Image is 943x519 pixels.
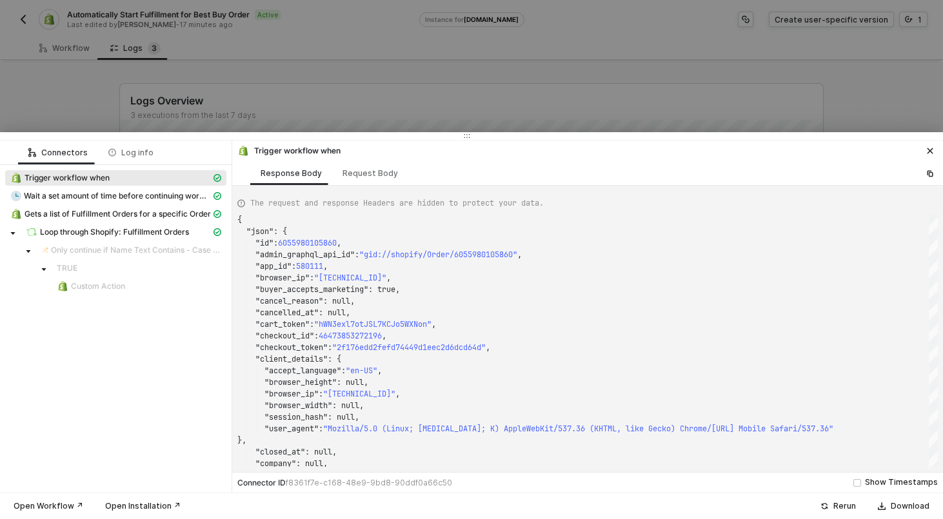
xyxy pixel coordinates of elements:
[264,366,341,376] span: "accept_language"
[250,197,544,209] span: The request and response Headers are hidden to protect your data.
[264,424,319,434] span: "user_agent"
[255,296,323,306] span: "cancel_reason"
[28,148,88,158] div: Connectors
[342,168,398,179] div: Request Body
[891,501,929,511] div: Download
[264,377,337,387] span: "browser_height"
[41,266,47,273] span: caret-down
[36,242,226,258] span: Only continue if Name Text Contains - Case Insensitive Best Buy In-Store Pickup
[820,502,828,510] span: icon-success-page
[314,273,386,283] span: "[TECHNICAL_ID]"
[517,250,522,260] span: ,
[255,238,273,248] span: "id"
[337,238,341,248] span: ,
[292,261,296,271] span: :
[237,215,242,225] span: {
[305,447,337,457] span: : null,
[237,435,246,446] span: },
[105,501,181,511] div: Open Installation ↗
[255,342,328,353] span: "checkout_token"
[255,284,368,295] span: "buyer_accepts_marketing"
[286,478,452,487] span: f8361f7e-c168-48e9-9bd8-90ddf0a66c50
[255,447,305,457] span: "closed_at"
[255,250,355,260] span: "admin_graphql_api_id"
[264,400,332,411] span: "browser_width"
[213,228,221,236] span: icon-cards
[28,149,36,157] span: icon-logic
[246,226,273,237] span: "json"
[323,296,355,306] span: : null,
[26,227,37,237] img: integration-icon
[377,366,382,376] span: ,
[310,273,314,283] span: :
[328,342,332,353] span: :
[323,389,395,399] span: "[TECHNICAL_ID]"
[314,319,432,329] span: "hWN3exl7otJSL7KCJo5WXNon"
[11,173,21,183] img: integration-icon
[486,342,490,353] span: ,
[463,132,471,140] span: icon-drag-indicator
[255,261,292,271] span: "app_id"
[40,227,189,237] span: Loop through Shopify: Fulfillment Orders
[264,412,328,422] span: "session_hash"
[775,424,833,434] span: afari/537.36"
[319,331,382,341] span: 46473853272196
[278,238,337,248] span: 6055980105860
[328,412,359,422] span: : null,
[878,502,886,510] span: icon-download
[25,173,110,183] span: Trigger workflow when
[108,148,154,158] div: Log info
[328,354,341,364] span: : {
[273,238,278,248] span: :
[52,260,226,276] span: TRUE
[5,498,92,514] button: Open Workflow ↗
[319,389,323,399] span: :
[273,226,287,237] span: : {
[255,308,319,318] span: "cancelled_at"
[346,366,377,376] span: "en-US"
[368,284,400,295] span: : true,
[42,245,48,255] img: integration-icon
[237,478,452,488] div: Connector ID
[255,331,314,341] span: "checkout_id"
[57,281,68,291] img: integration-icon
[5,170,226,186] span: Trigger workflow when
[25,209,211,219] span: Gets a list of Fulfillment Orders for a specific Order
[296,458,328,469] span: : null,
[264,389,319,399] span: "browser_ip"
[213,210,221,218] span: icon-cards
[255,319,310,329] span: "cart_token"
[386,273,391,283] span: ,
[213,174,221,182] span: icon-cards
[255,273,310,283] span: "browser_ip"
[261,168,322,179] div: Response Body
[332,400,364,411] span: : null,
[237,145,341,157] div: Trigger workflow when
[52,279,226,294] span: Custom Action
[10,230,16,237] span: caret-down
[812,498,864,514] button: Rerun
[71,281,125,291] span: Custom Action
[14,501,83,511] div: Open Workflow ↗
[255,458,296,469] span: "company"
[865,476,938,489] div: Show Timestamps
[255,354,328,364] span: "client_details"
[869,498,938,514] button: Download
[341,366,346,376] span: :
[323,424,567,434] span: "Mozilla/5.0 (Linux; [MEDICAL_DATA]; K) AppleWebKit/53
[310,319,314,329] span: :
[432,319,436,329] span: ,
[5,206,226,222] span: Gets a list of Fulfillment Orders for a specific Order
[11,209,21,219] img: integration-icon
[25,248,32,255] span: caret-down
[323,261,328,271] span: ,
[5,188,226,204] span: Wait a set amount of time before continuing workflow
[926,170,934,177] span: icon-copy-paste
[833,501,856,511] div: Rerun
[319,308,350,318] span: : null,
[213,192,221,200] span: icon-cards
[319,424,323,434] span: :
[97,498,189,514] button: Open Installation ↗
[355,250,359,260] span: :
[237,214,238,226] textarea: Editor content;Press Alt+F1 for Accessibility Options.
